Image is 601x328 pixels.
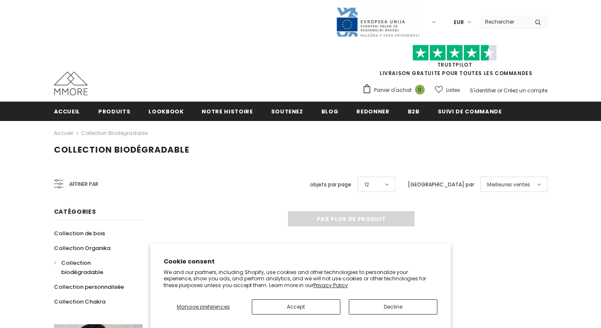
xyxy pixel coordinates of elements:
[54,128,73,138] a: Accueil
[271,102,303,121] a: soutenez
[349,299,437,315] button: Decline
[321,108,339,116] span: Blog
[98,102,130,121] a: Produits
[480,16,528,28] input: Search Site
[271,108,303,116] span: soutenez
[470,87,496,94] a: S'identifier
[336,7,420,38] img: Javni Razpis
[54,226,105,241] a: Collection de bois
[69,180,98,189] span: Affiner par
[177,303,230,310] span: Manage preferences
[356,102,389,121] a: Redonner
[408,180,474,189] label: [GEOGRAPHIC_DATA] par
[310,180,351,189] label: objets par page
[202,102,253,121] a: Notre histoire
[454,18,464,27] span: EUR
[54,255,133,280] a: Collection biodégradable
[54,244,110,252] span: Collection Organika
[54,298,105,306] span: Collection Chakra
[415,85,425,94] span: 0
[408,108,420,116] span: B2B
[438,108,502,116] span: Suivi de commande
[54,72,88,95] img: Cas MMORE
[497,87,502,94] span: or
[408,102,420,121] a: B2B
[412,45,497,61] img: Faites confiance aux étoiles pilotes
[362,48,547,77] span: LIVRAISON GRATUITE POUR TOUTES LES COMMANDES
[98,108,130,116] span: Produits
[61,259,103,276] span: Collection biodégradable
[364,180,369,189] span: 12
[164,299,243,315] button: Manage preferences
[487,180,530,189] span: Meilleures ventes
[54,207,96,216] span: Catégories
[54,241,110,255] a: Collection Organika
[504,87,547,94] a: Créez un compte
[164,257,437,266] h2: Cookie consent
[313,282,348,289] a: Privacy Policy
[54,108,81,116] span: Accueil
[54,102,81,121] a: Accueil
[54,283,124,291] span: Collection personnalisée
[148,102,183,121] a: Lookbook
[356,108,389,116] span: Redonner
[148,108,183,116] span: Lookbook
[54,280,124,294] a: Collection personnalisée
[252,299,340,315] button: Accept
[446,86,460,94] span: Listes
[438,102,502,121] a: Suivi de commande
[54,294,105,309] a: Collection Chakra
[435,83,460,97] a: Listes
[54,144,189,156] span: Collection biodégradable
[81,129,148,137] a: Collection biodégradable
[374,86,412,94] span: Panier d'achat
[336,18,420,25] a: Javni Razpis
[54,229,105,237] span: Collection de bois
[202,108,253,116] span: Notre histoire
[362,84,429,97] a: Panier d'achat 0
[321,102,339,121] a: Blog
[164,269,437,289] p: We and our partners, including Shopify, use cookies and other technologies to personalize your ex...
[437,61,472,68] a: TrustPilot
